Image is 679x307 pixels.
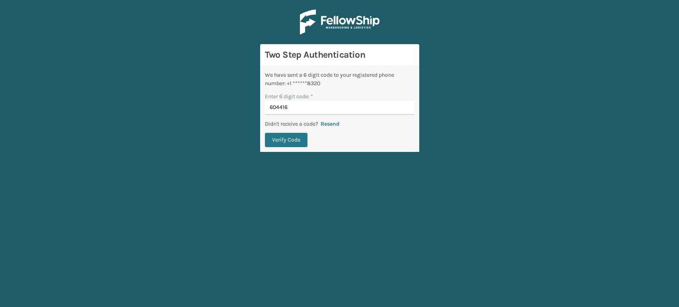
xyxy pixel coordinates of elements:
div: We have sent a 6 digit code to your registered phone number: +1 ******8320 [265,71,414,87]
button: Verify Code [265,133,307,147]
h3: Two Step Authentication [265,49,414,61]
label: Enter 6 digit code: [265,92,313,101]
p: Didn't receive a code? [265,120,318,128]
button: Resend [318,120,342,128]
img: Logo [300,10,379,35]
